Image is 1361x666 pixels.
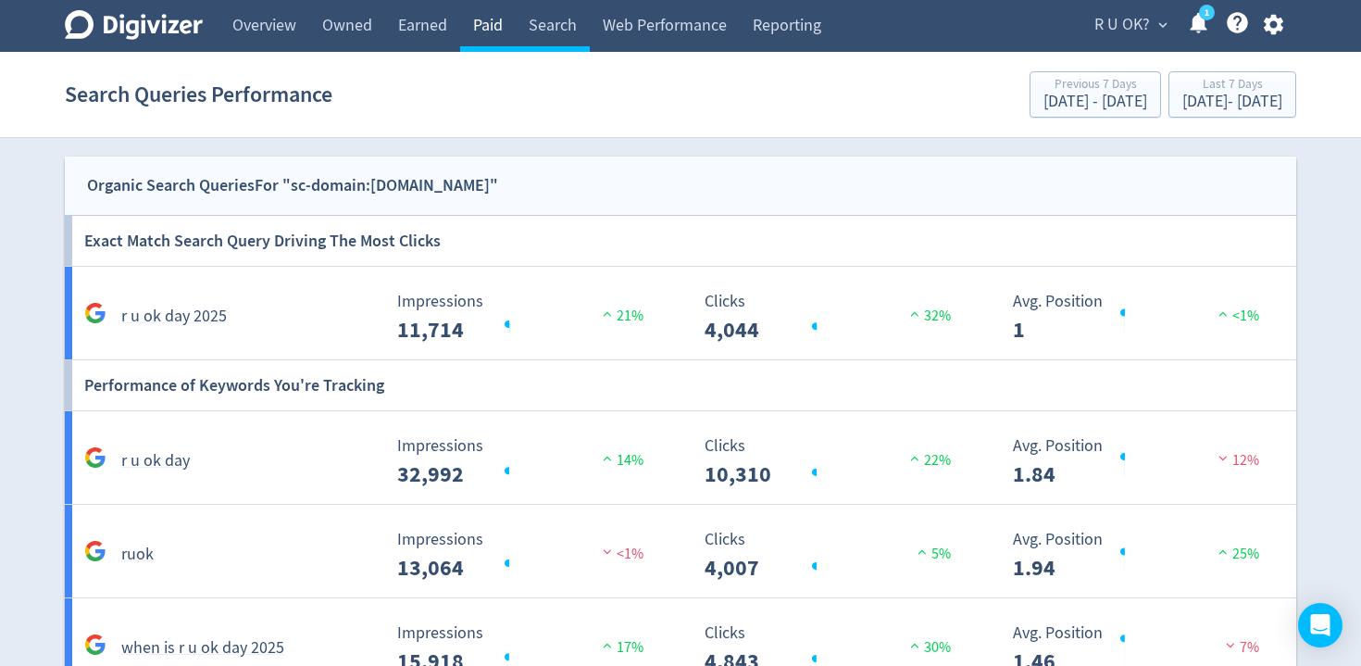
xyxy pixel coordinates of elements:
[388,437,666,486] svg: Impressions 32,992
[598,451,643,470] span: 14%
[1214,451,1259,470] span: 12%
[1004,437,1281,486] svg: Avg. Position 1.84
[1214,307,1259,325] span: <1%
[84,446,106,469] svg: Google Analytics
[1004,531,1281,580] svg: Avg. Position 1.94
[913,545,951,563] span: 5%
[121,306,227,328] h5: r u ok day 2025
[121,450,190,472] h5: r u ok day
[598,638,617,652] img: positive-performance.svg
[598,307,643,325] span: 21%
[1214,307,1232,320] img: positive-performance.svg
[1030,71,1161,118] button: Previous 7 Days[DATE] - [DATE]
[905,451,924,465] img: positive-performance.svg
[84,540,106,562] svg: Google Analytics
[1182,78,1282,94] div: Last 7 Days
[121,544,154,566] h5: ruok
[905,307,951,325] span: 32%
[905,638,951,657] span: 30%
[1214,545,1259,563] span: 25%
[84,216,441,266] h6: Exact Match Search Query Driving The Most Clicks
[1094,10,1150,40] span: R U OK?
[598,451,617,465] img: positive-performance.svg
[65,267,1296,360] a: r u ok day 2025 Impressions 11,714 Impressions 11,714 21% Clicks 4,044 Clicks 4,044 32% Avg. Posi...
[1168,71,1296,118] button: Last 7 Days[DATE]- [DATE]
[84,634,106,656] svg: Google Analytics
[1205,6,1209,19] text: 1
[695,531,973,580] svg: Clicks 4,007
[1221,638,1259,657] span: 7%
[84,302,106,324] svg: Google Analytics
[65,505,1296,598] a: ruok Impressions 13,064 Impressions 13,064 <1% Clicks 4,007 Clicks 4,007 5% Avg. Position 1.94 Av...
[1043,94,1147,110] div: [DATE] - [DATE]
[1155,17,1171,33] span: expand_more
[388,293,666,342] svg: Impressions 11,714
[1214,545,1232,559] img: positive-performance.svg
[65,65,332,124] h1: Search Queries Performance
[1043,78,1147,94] div: Previous 7 Days
[1199,5,1215,20] a: 1
[695,437,973,486] svg: Clicks 10,310
[695,293,973,342] svg: Clicks 4,044
[598,545,643,563] span: <1%
[1004,293,1281,342] svg: Avg. Position 1
[905,451,951,470] span: 22%
[87,172,498,199] div: Organic Search Queries For "sc-domain:[DOMAIN_NAME]"
[905,638,924,652] img: positive-performance.svg
[1088,10,1172,40] button: R U OK?
[388,531,666,580] svg: Impressions 13,064
[598,545,617,559] img: negative-performance.svg
[84,360,384,410] h6: Performance of Keywords You're Tracking
[65,411,1296,505] a: r u ok day Impressions 32,992 Impressions 32,992 14% Clicks 10,310 Clicks 10,310 22% Avg. Positio...
[1214,451,1232,465] img: negative-performance.svg
[913,545,931,559] img: positive-performance.svg
[905,307,924,320] img: positive-performance.svg
[598,638,643,657] span: 17%
[121,637,284,660] h5: when is r u ok day 2025
[1221,638,1240,652] img: negative-performance.svg
[598,307,617,320] img: positive-performance.svg
[1182,94,1282,110] div: [DATE] - [DATE]
[1298,603,1342,647] div: Open Intercom Messenger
